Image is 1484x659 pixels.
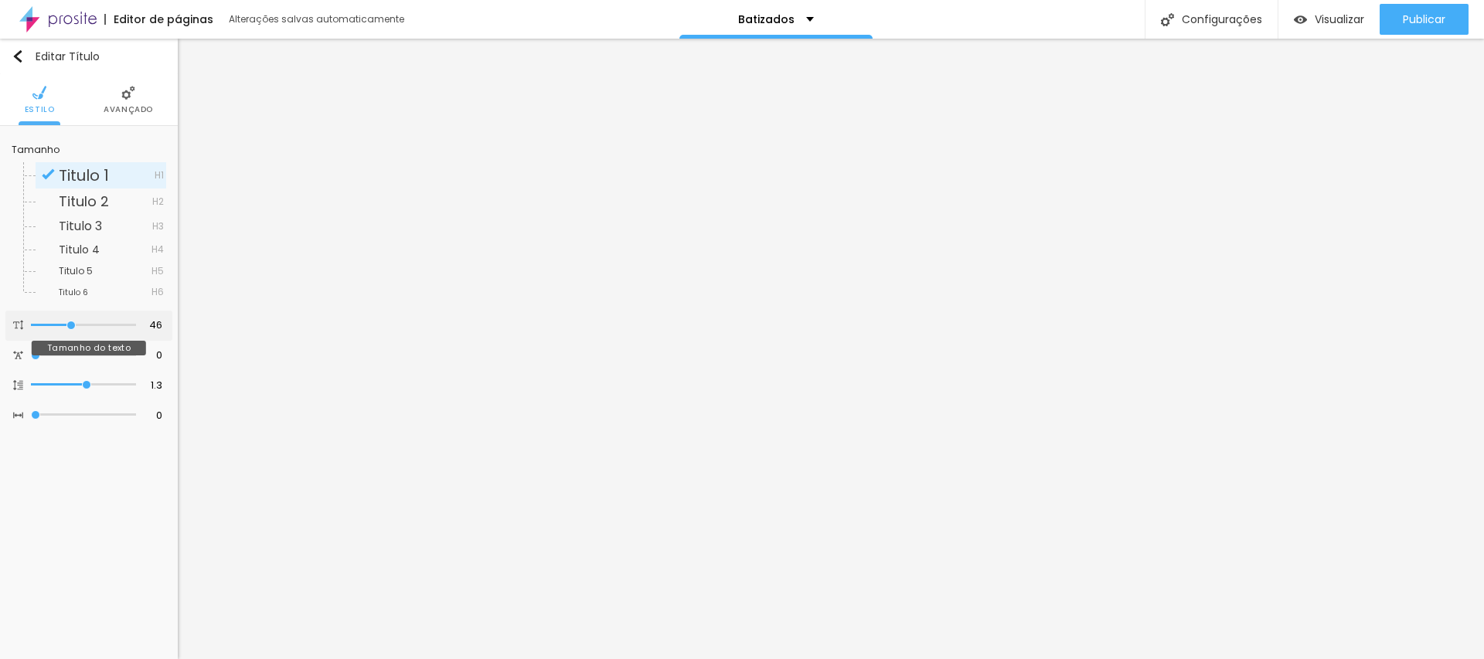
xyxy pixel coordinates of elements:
img: view-1.svg [1294,13,1307,26]
span: Titulo 5 [59,264,93,277]
span: H5 [151,267,164,276]
span: H2 [152,197,164,206]
span: Estilo [25,106,55,114]
div: Editar Título [12,50,100,63]
span: H4 [151,245,164,254]
span: Visualizar [1315,13,1364,25]
img: Icone [12,50,24,63]
button: Publicar [1380,4,1469,35]
span: H3 [152,222,164,231]
p: Batizados [738,14,795,25]
img: Icone [32,86,46,100]
img: Icone [1161,13,1174,26]
div: Alterações salvas automaticamente [229,15,407,24]
img: Icone [13,410,23,420]
span: Titulo 4 [59,242,100,257]
iframe: Editor [178,39,1484,659]
span: H1 [155,171,164,180]
div: Tamanho [12,145,166,155]
img: Icone [42,168,55,181]
span: Titulo 6 [59,287,88,298]
span: Titulo 2 [59,192,109,211]
img: Icone [13,380,23,390]
img: Icone [121,86,135,100]
button: Visualizar [1278,4,1380,35]
span: Avançado [104,106,153,114]
img: Icone [13,320,23,330]
span: Publicar [1403,13,1445,25]
div: Editor de páginas [104,14,213,25]
img: Icone [13,350,23,360]
span: Titulo 3 [59,217,102,235]
span: Titulo 1 [59,165,109,186]
span: H6 [151,287,164,297]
